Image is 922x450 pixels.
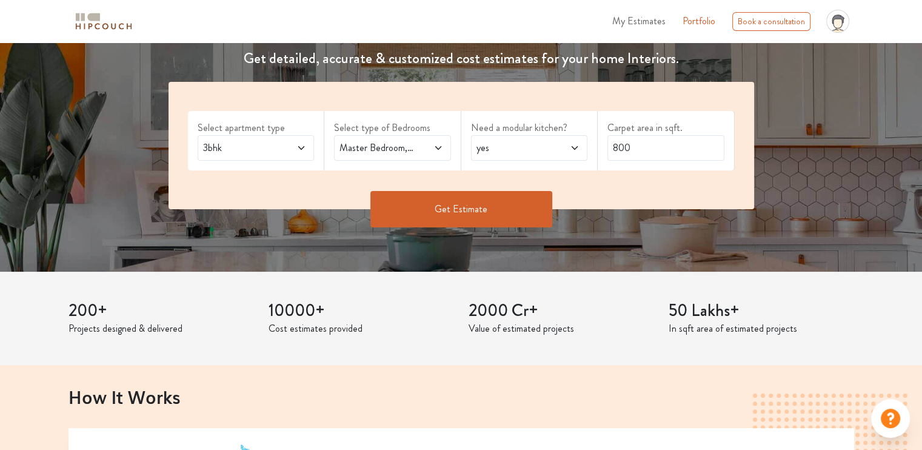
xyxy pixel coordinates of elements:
p: Projects designed & delivered [68,321,254,336]
h3: 2000 Cr+ [469,301,654,321]
a: Portfolio [683,14,715,29]
h2: How It Works [68,386,854,407]
span: yes [474,141,553,155]
span: Master Bedroom,Home Office Study,Parents [337,141,416,155]
label: Select type of Bedrooms [334,121,451,135]
img: logo-horizontal.svg [73,11,134,32]
span: 3bhk [201,141,280,155]
span: My Estimates [612,14,666,28]
input: Enter area sqft [607,135,724,161]
h3: 50 Lakhs+ [669,301,854,321]
p: Value of estimated projects [469,321,654,336]
button: Get Estimate [370,191,552,227]
label: Carpet area in sqft. [607,121,724,135]
p: In sqft area of estimated projects [669,321,854,336]
h3: 10000+ [269,301,454,321]
h3: 200+ [68,301,254,321]
span: logo-horizontal.svg [73,8,134,35]
label: Select apartment type [198,121,315,135]
h4: Get detailed, accurate & customized cost estimates for your home Interiors. [161,50,761,67]
p: Cost estimates provided [269,321,454,336]
div: Book a consultation [732,12,810,31]
label: Need a modular kitchen? [471,121,588,135]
